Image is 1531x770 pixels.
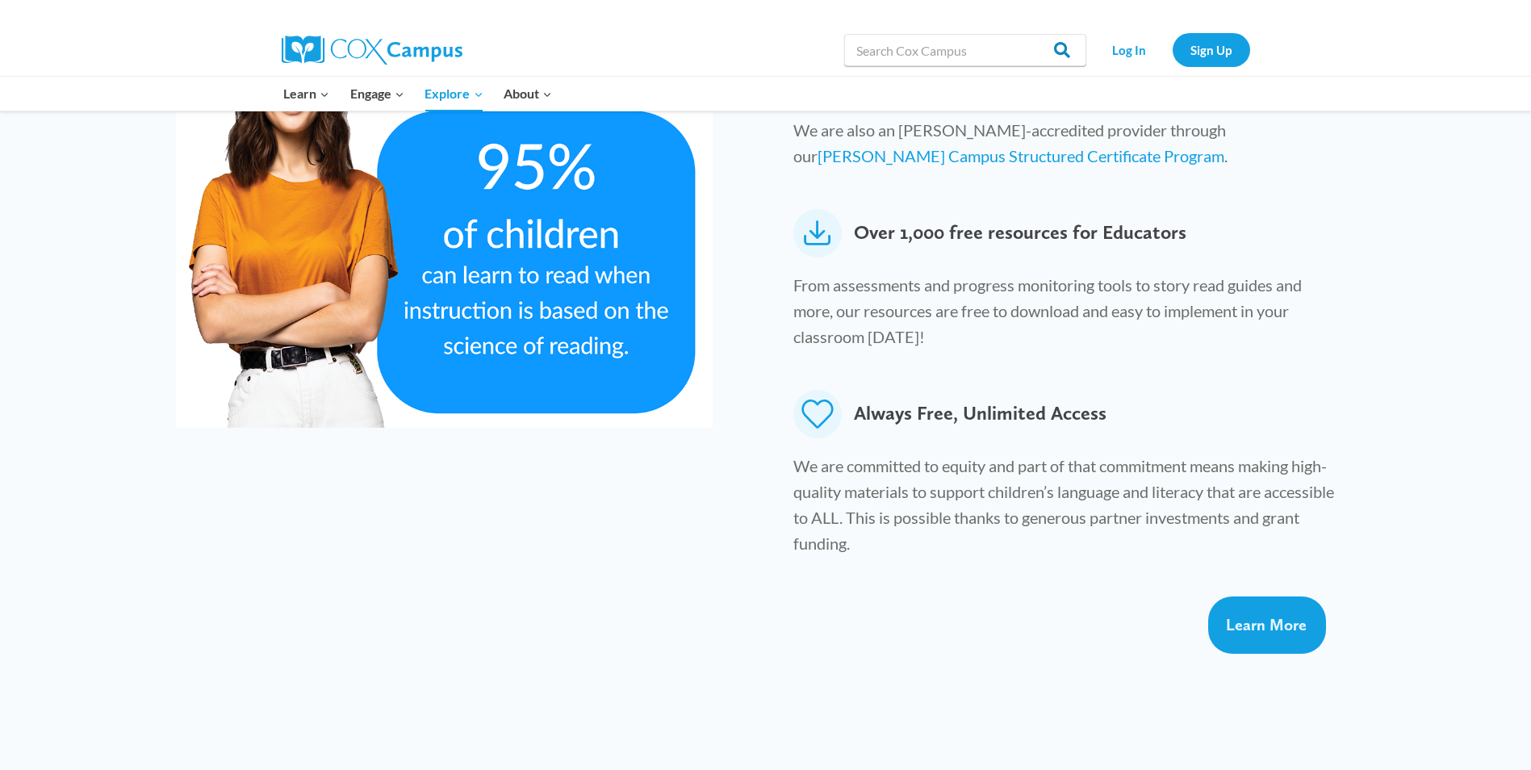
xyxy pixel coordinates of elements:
span: Always Free, Unlimited Access [854,390,1106,438]
a: [PERSON_NAME] Campus Structured Certificate Program [818,146,1224,165]
p: We are also an [PERSON_NAME]-accredited provider through our . [793,117,1343,177]
a: Log In [1094,33,1165,66]
nav: Primary Navigation [274,77,563,111]
input: Search Cox Campus [844,34,1086,66]
a: Sign Up [1173,33,1250,66]
p: From assessments and progress monitoring tools to story read guides and more, our resources are f... [793,272,1343,358]
img: Cox Campus [282,36,462,65]
a: Learn More [1208,596,1326,654]
nav: Secondary Navigation [1094,33,1250,66]
span: Over 1,000 free resources for Educators [854,209,1186,257]
span: Learn More [1226,615,1307,634]
p: We are committed to equity and part of that commitment means making high-quality materials to sup... [793,453,1343,564]
button: Child menu of Engage [340,77,415,111]
button: Child menu of Learn [274,77,341,111]
button: Child menu of About [493,77,563,111]
button: Child menu of Explore [415,77,494,111]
